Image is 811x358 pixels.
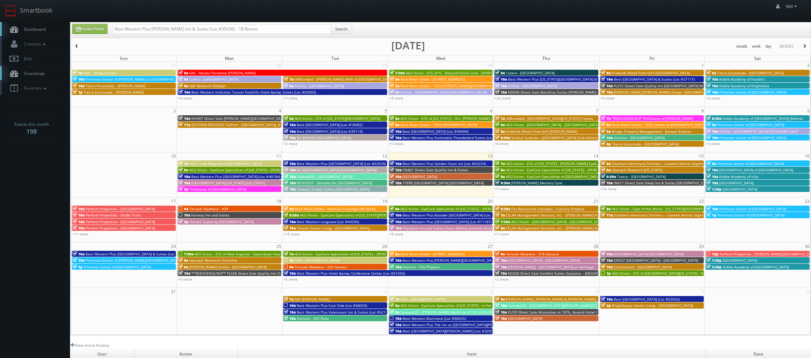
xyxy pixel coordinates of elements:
[706,252,719,256] span: 12p
[83,70,117,75] span: HGV - Kohala Suites
[85,213,141,218] span: Perform Properties - Bridle Trails
[400,122,477,127] span: Rack Room Shoes - 1254 [GEOGRAPHIC_DATA]
[297,161,386,166] span: Best Western Plus [GEOGRAPHIC_DATA] (Loc #62024)
[601,129,611,134] span: 9a
[495,232,509,236] a: +7 more
[706,129,718,134] span: 10a
[191,90,316,95] span: Best Western InnSuites Tucson Foothills Hotel &amp; Suites (Loc #03093)
[178,264,188,269] span: 9a
[284,83,294,88] span: 9a
[191,271,296,276] span: **RESCHEDULING** FL508 Direct Sale Quality Inn Oceanfront
[614,258,698,263] span: OR337 [GEOGRAPHIC_DATA] - [GEOGRAPHIC_DATA]
[85,77,186,82] span: Primrose School of [PERSON_NAME] at [GEOGRAPHIC_DATA]
[178,122,190,127] span: 11a
[612,70,690,75] span: Firebirds Wood Fired Grill [GEOGRAPHIC_DATA]
[719,77,764,82] span: Kiddie Academy of Franklin
[601,180,613,185] span: 10a
[612,116,693,121] span: *RESCHEDULING* ProSource of [PERSON_NAME]
[73,90,83,95] span: 1p
[495,96,511,101] a: +22 more
[85,83,145,88] span: Tierra Encantada - [PERSON_NAME]
[506,213,609,218] span: CELA4 Management Services, Inc. - [PERSON_NAME] Hyundai
[189,70,256,75] span: GAC - Museu Paraense [PERSON_NAME]
[297,135,351,140] span: BU #07840 [GEOGRAPHIC_DATA]
[284,297,294,302] span: 7a
[614,297,680,302] span: Best [GEOGRAPHIC_DATA] (Loc #62063)
[495,252,505,256] span: 9a
[390,297,399,302] span: 7a
[85,219,155,224] span: Perform Properties - [GEOGRAPHIC_DATA]
[331,24,352,34] button: Search
[295,258,339,263] span: HGV - [GEOGRAPHIC_DATA]
[706,70,716,75] span: 9a
[403,167,468,172] span: CNA61 Direct Sale Quality Inn & Suites
[612,206,718,211] span: AEG Vision - Eyes of the World - [US_STATE][GEOGRAPHIC_DATA]
[508,77,651,82] span: Best Western Plus [US_STATE][GEOGRAPHIC_DATA] [GEOGRAPHIC_DATA] (Loc #37096)
[495,186,509,191] a: +7 more
[295,116,380,121] span: AEG Vision - ECS of [US_STATE][GEOGRAPHIC_DATA]
[506,116,593,121] span: iMBranded - [GEOGRAPHIC_DATA][US_STATE] Toyota
[403,174,437,179] span: [GEOGRAPHIC_DATA]
[191,116,328,121] span: NH087 Direct Sale [PERSON_NAME][GEOGRAPHIC_DATA], Ascend Hotel Collection
[717,213,784,218] span: Primrose School of [GEOGRAPHIC_DATA]
[178,83,188,88] span: 9a
[601,213,613,218] span: 11a
[719,129,798,134] span: Cirillas - [GEOGRAPHIC_DATA] EXTERIORS ONLY
[178,258,188,263] span: 9a
[189,206,228,211] span: Teriyaki Madness - 439
[400,116,526,121] span: AEG Vision - ECS of [US_STATE] - Drs. [PERSON_NAME] and [PERSON_NAME]
[297,122,363,127] span: Best [GEOGRAPHIC_DATA] (Loc #18082)
[390,70,405,75] span: 7:30a
[508,258,580,263] span: [GEOGRAPHIC_DATA] - [GEOGRAPHIC_DATA]
[297,187,370,192] span: Sonesta Simply Suites [GEOGRAPHIC_DATA]
[495,141,509,146] a: +6 more
[601,252,613,256] span: 10a
[189,258,237,263] span: L&amp;E Research Charlotte
[403,264,440,269] span: Horizon - The Phoenix
[284,226,296,230] span: 10a
[295,264,347,269] span: Teriyaki Madness - 355 Novato
[85,226,155,230] span: Perform Properties - [GEOGRAPHIC_DATA]
[73,258,84,263] span: 10a
[178,96,192,101] a: +9 more
[84,264,151,269] span: Primrose School of [GEOGRAPHIC_DATA]
[495,219,510,224] span: 7:30a
[506,122,599,127] span: AEG Vision - [GEOGRAPHIC_DATA] - [GEOGRAPHIC_DATA]
[786,4,799,9] span: Will
[295,252,420,256] span: AEG Vision - EyeCare Specialties of [US_STATE] – [PERSON_NAME] Eye Care
[614,135,665,140] span: Horizon - [GEOGRAPHIC_DATA]
[284,213,299,218] span: 8:30a
[295,297,330,302] span: MSI [PERSON_NAME]
[284,161,296,166] span: 10a
[178,277,192,282] a: +5 more
[178,167,188,172] span: 8a
[390,174,401,179] span: 10a
[189,77,238,82] span: Cirillas - [GEOGRAPHIC_DATA]
[295,83,344,88] span: Cirillas - [GEOGRAPHIC_DATA]
[85,252,190,256] span: Best Western Plus [GEOGRAPHIC_DATA] & Suites (Loc #45093)
[601,77,613,82] span: 10a
[717,122,784,127] span: Primrose School of [GEOGRAPHIC_DATA]
[612,161,745,166] span: Southern Veterinary Partners - Livewell Animal Urgent Care of [PERSON_NAME]
[283,96,297,101] a: +7 more
[706,90,718,95] span: 10a
[190,219,254,224] span: Home2 Suites by [GEOGRAPHIC_DATA]
[178,252,193,256] span: 7:30a
[495,122,505,127] span: 8a
[506,297,641,302] span: [PERSON_NAME], [PERSON_NAME] & [PERSON_NAME], LLC - [GEOGRAPHIC_DATA]
[390,258,401,263] span: 10a
[72,24,108,34] a: Create Event
[297,167,377,172] span: BU #[GEOGRAPHIC_DATA] ([GEOGRAPHIC_DATA])
[300,213,439,218] span: AEG Vision - EyeCare Specialties of [US_STATE][PERSON_NAME] Eyecare Associates
[194,252,323,256] span: AEG Vision - ECS of New England - OptomEyes Health – [GEOGRAPHIC_DATA]
[601,167,611,172] span: 9a
[191,213,229,218] span: Fairway Inn and Suites
[297,310,391,315] span: Best Western Plus Valemount Inn & Suites (Loc #62120)
[495,258,507,263] span: 10a
[73,252,84,256] span: 10a
[506,167,642,172] span: AEG Vision - EyeCare Specialties of [US_STATE] – [PERSON_NAME] Family EyeCare
[403,226,493,230] span: Hampton Inn and Suites Coeur d'Alene (second shoot)
[178,213,190,218] span: 10a
[600,186,617,191] a: +16 more
[495,77,507,82] span: 10a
